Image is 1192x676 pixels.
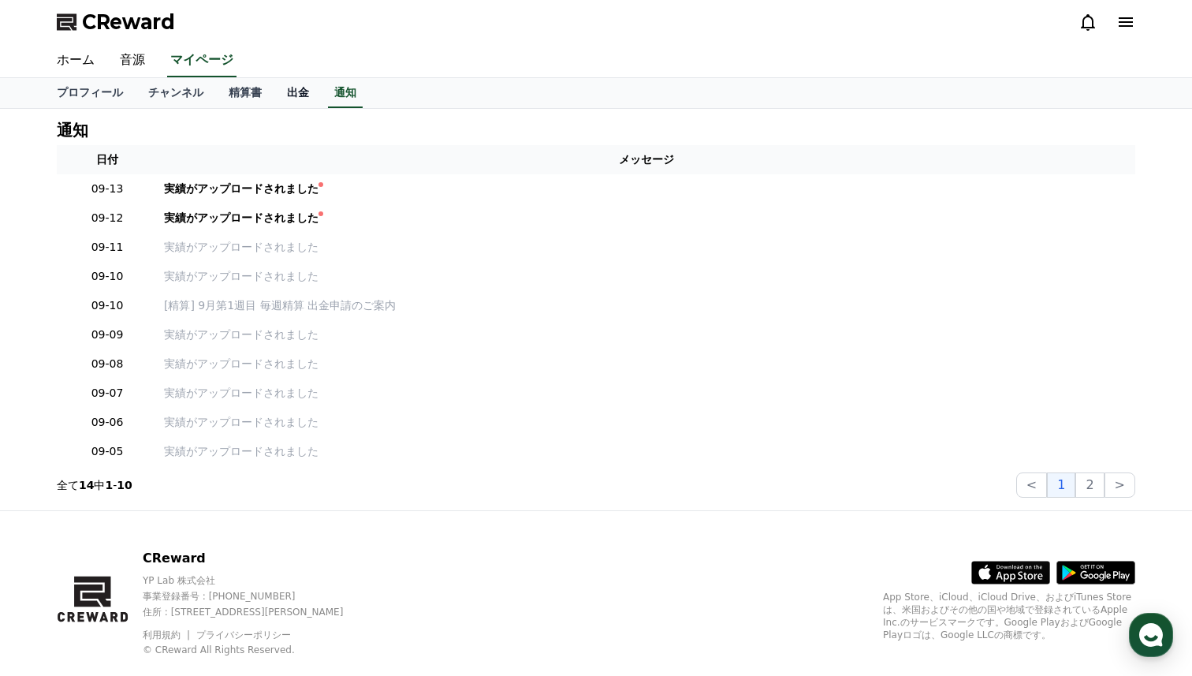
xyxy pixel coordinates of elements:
[57,145,158,174] th: 日付
[328,78,363,108] a: 通知
[117,479,132,491] strong: 10
[63,327,151,343] p: 09-09
[5,500,104,540] a: Home
[164,356,1129,372] a: 実績がアップロードされました
[63,210,151,226] p: 09-12
[167,44,237,77] a: マイページ
[164,297,1129,314] a: [精算] 9月第1週目 毎週精算 出金申請のご案内
[136,78,216,108] a: チャンネル
[107,44,158,77] a: 音源
[104,500,203,540] a: Messages
[1104,472,1135,498] button: >
[1075,472,1104,498] button: 2
[143,606,371,618] p: 住所 : [STREET_ADDRESS][PERSON_NAME]
[143,574,371,587] p: YP Lab 株式会社
[105,479,113,491] strong: 1
[143,549,371,568] p: CReward
[1016,472,1047,498] button: <
[63,181,151,197] p: 09-13
[203,500,303,540] a: Settings
[164,239,1129,256] a: 実績がアップロードされました
[233,524,272,536] span: Settings
[63,268,151,285] p: 09-10
[63,443,151,460] p: 09-05
[164,268,1129,285] a: 実績がアップロードされました
[883,591,1135,641] p: App Store、iCloud、iCloud Drive、およびiTunes Storeは、米国およびその他の国や地域で登録されているApple Inc.のサービスマークです。Google P...
[82,9,175,35] span: CReward
[79,479,94,491] strong: 14
[131,525,177,537] span: Messages
[164,210,318,226] div: 実績がアップロードされました
[164,414,1129,431] a: 実績がアップロードされました
[63,414,151,431] p: 09-06
[44,78,136,108] a: プロフィール
[63,356,151,372] p: 09-08
[143,644,371,656] p: © CReward All Rights Reserved.
[44,44,107,77] a: ホーム
[158,145,1135,174] th: メッセージ
[143,629,192,641] a: 利用規約
[143,590,371,603] p: 事業登録番号 : [PHONE_NUMBER]
[164,327,1129,343] a: 実績がアップロードされました
[57,121,88,139] h4: 通知
[274,78,322,108] a: 出金
[164,385,1129,401] a: 実績がアップロードされました
[57,9,175,35] a: CReward
[63,297,151,314] p: 09-10
[164,443,1129,460] a: 実績がアップロードされました
[196,629,291,641] a: プライバシーポリシー
[57,477,132,493] p: 全て 中 -
[63,385,151,401] p: 09-07
[164,181,1129,197] a: 実績がアップロードされました
[63,239,151,256] p: 09-11
[164,181,318,197] div: 実績がアップロードされました
[216,78,274,108] a: 精算書
[1047,472,1075,498] button: 1
[40,524,68,536] span: Home
[164,210,1129,226] a: 実績がアップロードされました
